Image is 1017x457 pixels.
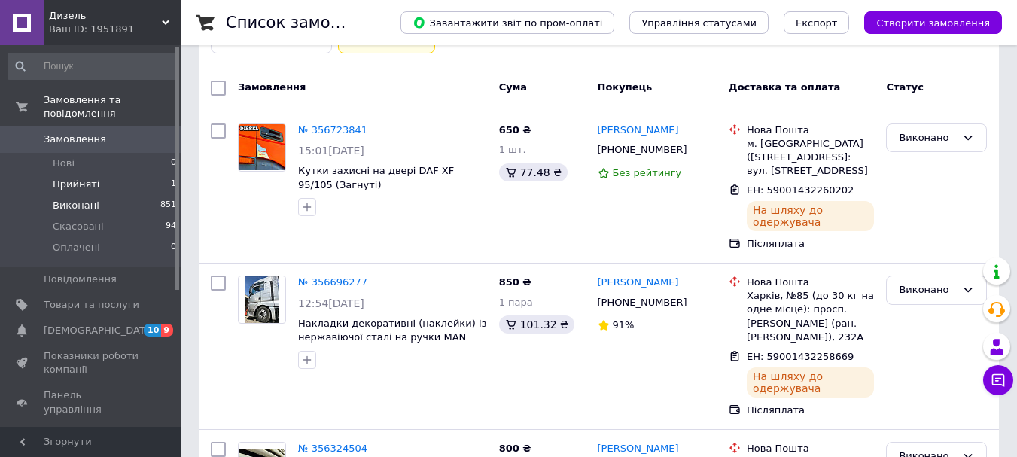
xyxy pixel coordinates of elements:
[499,443,531,454] span: 800 ₴
[53,199,99,212] span: Виконані
[53,220,104,233] span: Скасовані
[595,140,690,160] div: [PHONE_NUMBER]
[298,297,364,309] span: 12:54[DATE]
[747,201,874,231] div: На шляху до одержувача
[239,124,285,170] img: Фото товару
[8,53,178,80] input: Пошук
[747,351,854,362] span: ЕН: 59001432258669
[238,81,306,93] span: Замовлення
[171,178,176,191] span: 1
[499,124,531,136] span: 650 ₴
[499,163,568,181] div: 77.48 ₴
[144,324,161,337] span: 10
[641,17,757,29] span: Управління статусами
[499,144,526,155] span: 1 шт.
[298,165,454,190] a: Кутки захисні на двері DAF XF 95/105 (Загнуті)
[238,276,286,324] a: Фото товару
[160,199,176,212] span: 851
[44,388,139,416] span: Панель управління
[747,237,874,251] div: Післяплата
[49,9,162,23] span: Дизель
[53,178,99,191] span: Прийняті
[413,16,602,29] span: Завантажити звіт по пром-оплаті
[238,123,286,172] a: Фото товару
[171,241,176,254] span: 0
[899,282,956,298] div: Виконано
[298,318,486,357] a: Накладки декоративні (наклейки) із нержавіючої сталі на ручки MAN TGA/TGX/TGL/TGM/TGS
[595,293,690,312] div: [PHONE_NUMBER]
[166,220,176,233] span: 94
[747,289,874,344] div: Харків, №85 (до 30 кг на одне місце): просп. [PERSON_NAME] (ран. [PERSON_NAME]), 232А
[613,167,682,178] span: Без рейтингу
[53,241,100,254] span: Оплачені
[886,81,924,93] span: Статус
[864,11,1002,34] button: Створити замовлення
[44,349,139,376] span: Показники роботи компанії
[53,157,75,170] span: Нові
[44,324,155,337] span: [DEMOGRAPHIC_DATA]
[876,17,990,29] span: Створити замовлення
[747,123,874,137] div: Нова Пошта
[49,23,181,36] div: Ваш ID: 1951891
[298,443,367,454] a: № 356324504
[400,11,614,34] button: Завантажити звіт по пром-оплаті
[747,442,874,455] div: Нова Пошта
[598,442,679,456] a: [PERSON_NAME]
[598,276,679,290] a: [PERSON_NAME]
[44,133,106,146] span: Замовлення
[747,276,874,289] div: Нова Пошта
[729,81,840,93] span: Доставка та оплата
[747,367,874,398] div: На шляху до одержувача
[747,184,854,196] span: ЕН: 59001432260202
[796,17,838,29] span: Експорт
[598,123,679,138] a: [PERSON_NAME]
[899,130,956,146] div: Виконано
[499,81,527,93] span: Cума
[226,14,379,32] h1: Список замовлень
[499,276,531,288] span: 850 ₴
[298,124,367,136] a: № 356723841
[747,137,874,178] div: м. [GEOGRAPHIC_DATA] ([STREET_ADDRESS]: вул. [STREET_ADDRESS]
[44,298,139,312] span: Товари та послуги
[245,276,280,323] img: Фото товару
[298,276,367,288] a: № 356696277
[499,297,533,308] span: 1 пара
[849,17,1002,28] a: Створити замовлення
[613,319,635,331] span: 91%
[298,145,364,157] span: 15:01[DATE]
[499,315,574,334] div: 101.32 ₴
[629,11,769,34] button: Управління статусами
[161,324,173,337] span: 9
[44,93,181,120] span: Замовлення та повідомлення
[983,365,1013,395] button: Чат з покупцем
[44,273,117,286] span: Повідомлення
[747,404,874,417] div: Післяплата
[784,11,850,34] button: Експорт
[598,81,653,93] span: Покупець
[171,157,176,170] span: 0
